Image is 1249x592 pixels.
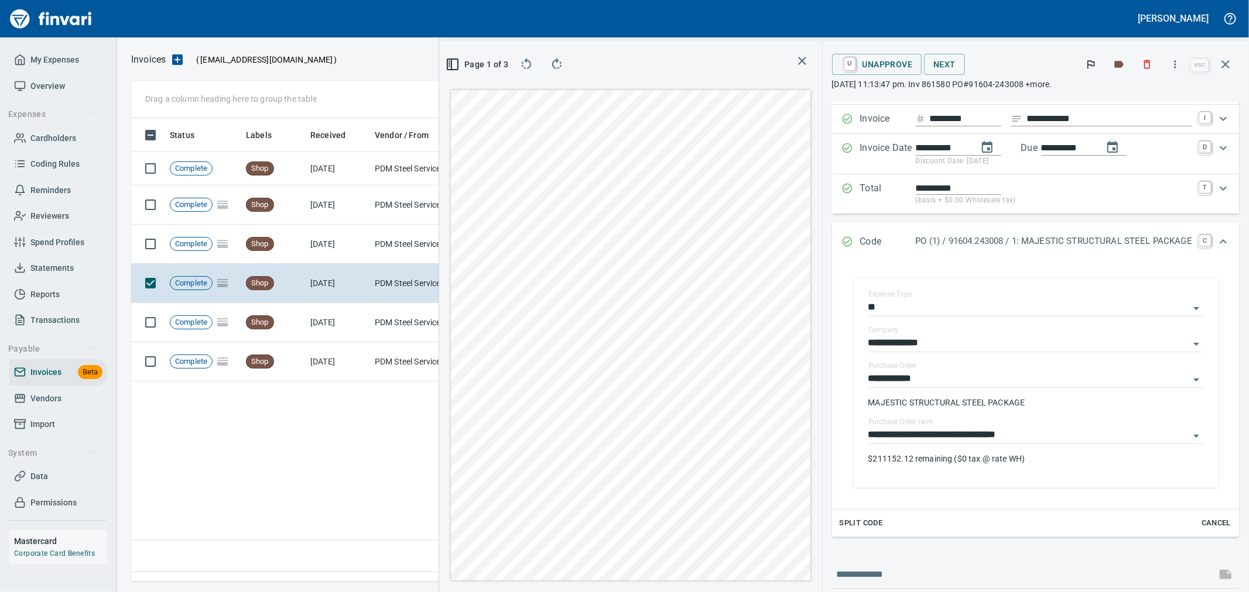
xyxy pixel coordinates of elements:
[4,442,101,464] button: System
[30,183,71,198] span: Reminders
[832,223,1240,261] div: Expand
[30,287,60,302] span: Reports
[30,157,80,171] span: Coding Rules
[247,239,273,250] span: Shop
[916,195,1192,206] p: (basis + $0.00 Wholesale tax)
[306,152,370,185] td: [DATE]
[30,495,77,510] span: Permissions
[170,317,212,328] span: Complete
[8,342,97,356] span: Payable
[310,128,345,142] span: Received
[30,365,61,380] span: Invoices
[1199,141,1211,153] a: D
[860,141,916,167] p: Invoice Date
[247,356,273,367] span: Shop
[9,177,107,204] a: Reminders
[973,133,1001,161] button: change date
[868,419,932,426] label: Purchase Order Item
[30,53,79,67] span: My Expenses
[9,463,107,490] a: Data
[30,261,74,276] span: Statements
[1106,51,1132,77] button: Labels
[145,93,317,105] p: Drag a column heading here to group the table
[213,239,232,248] span: Pages Split
[370,225,487,264] td: PDM Steel Service Centers, Inc. (1-22359)
[247,317,273,328] span: Shop
[246,128,272,142] span: Labels
[1188,300,1204,316] button: Open
[8,446,97,460] span: System
[213,278,232,287] span: Pages Split
[199,54,334,66] span: [EMAIL_ADDRESS][DOMAIN_NAME]
[860,112,916,127] p: Invoice
[170,128,210,142] span: Status
[9,307,107,333] a: Transactions
[453,57,503,72] span: Page 1 of 3
[370,185,487,225] td: PDM Steel Service Centers, Inc. (1-22359)
[832,261,1240,537] div: Expand
[868,291,912,298] label: Expense Type
[306,185,370,225] td: [DATE]
[868,327,899,334] label: Company
[9,73,107,99] a: Overview
[924,54,965,75] button: Next
[4,104,101,125] button: Expenses
[170,278,212,289] span: Complete
[7,5,95,33] img: Finvari
[370,152,487,185] td: PDM Steel Service Centers, Inc. (1-22359)
[9,203,107,229] a: Reviewers
[370,303,487,342] td: PDM Steel Service Centers, Inc. (1-22359)
[78,366,102,379] span: Beta
[375,128,429,142] span: Vendor / From
[30,391,61,406] span: Vendors
[166,53,189,67] button: Upload an Invoice
[449,54,508,75] button: Page 1 of 3
[4,338,101,360] button: Payable
[9,125,107,152] a: Cardholders
[310,128,361,142] span: Received
[1134,51,1160,77] button: Discard
[1021,141,1077,155] p: Due
[30,209,69,223] span: Reviewers
[832,134,1240,174] div: Expand
[1199,112,1211,123] a: I
[213,356,232,366] span: Pages Split
[841,54,913,74] span: Unapprove
[9,281,107,308] a: Reports
[370,264,487,303] td: PDM Steel Service Centers, Inc. (1-22359)
[832,105,1240,134] div: Expand
[30,417,55,432] span: Import
[1197,514,1235,532] button: Cancel
[306,264,370,303] td: [DATE]
[14,549,95,557] a: Corporate Card Benefits
[170,199,212,211] span: Complete
[8,107,97,122] span: Expenses
[306,342,370,381] td: [DATE]
[840,517,883,530] span: Split Code
[9,411,107,438] a: Import
[1188,428,1204,444] button: Open
[375,128,444,142] span: Vendor / From
[832,78,1240,90] p: [DATE] 11:13:47 pm. Inv 861580 PO#91604-243008 +more.
[1011,113,1022,125] svg: Invoice description
[247,199,273,211] span: Shop
[933,57,956,72] span: Next
[9,151,107,177] a: Coding Rules
[1212,560,1240,588] span: This records your message into the invoice and notifies anyone mentioned
[1138,12,1209,25] h5: [PERSON_NAME]
[832,54,922,75] button: UUnapprove
[1188,336,1204,352] button: Open
[860,235,916,250] p: Code
[868,397,1203,408] p: MAJESTIC STRUCTURAL STEEL PACKAGE
[30,235,84,250] span: Spend Profiles
[9,255,107,281] a: Statements
[9,359,107,386] a: InvoicesBeta
[247,163,273,174] span: Shop
[30,313,80,328] span: Transactions
[9,386,107,412] a: Vendors
[170,356,212,367] span: Complete
[14,535,107,548] h6: Mastercard
[189,54,337,66] p: ( )
[860,181,916,206] p: Total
